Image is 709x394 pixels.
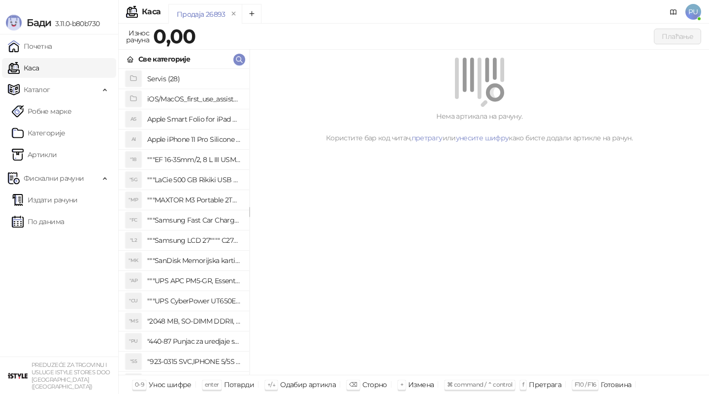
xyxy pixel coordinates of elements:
[601,378,631,391] div: Готовина
[349,381,357,388] span: ⌫
[124,27,151,46] div: Износ рачуна
[153,24,195,48] strong: 0,00
[224,378,255,391] div: Потврди
[51,19,99,28] span: 3.11.0-b80b730
[12,145,57,164] a: ArtikliАртикли
[119,69,249,375] div: grid
[280,378,336,391] div: Одабир артикла
[8,366,28,386] img: 64x64-companyLogo-77b92cf4-9946-4f36-9751-bf7bb5fd2c7d.png
[147,293,241,309] h4: """UPS CyberPower UT650EG, 650VA/360W , line-int., s_uko, desktop"""
[126,313,141,329] div: "MS
[147,131,241,147] h4: Apple iPhone 11 Pro Silicone Case - Black
[147,333,241,349] h4: "440-87 Punjac za uredjaje sa micro USB portom 4/1, Stand."
[685,4,701,20] span: PU
[126,232,141,248] div: "L2
[126,333,141,349] div: "PU
[408,378,434,391] div: Измена
[666,4,681,20] a: Документација
[177,9,226,20] div: Продаја 26893
[147,111,241,127] h4: Apple Smart Folio for iPad mini (A17 Pro) - Sage
[12,212,64,231] a: По данима
[126,131,141,147] div: AI
[24,168,84,188] span: Фискални рачуни
[138,54,190,65] div: Све категорије
[147,354,241,369] h4: "923-0315 SVC,IPHONE 5/5S BATTERY REMOVAL TRAY Držač za iPhone sa kojim se otvara display
[147,152,241,167] h4: """EF 16-35mm/2, 8 L III USM"""
[362,378,387,391] div: Сторно
[227,10,240,18] button: remove
[147,172,241,188] h4: """LaCie 500 GB Rikiki USB 3.0 / Ultra Compact & Resistant aluminum / USB 3.0 / 2.5"""""""
[142,8,161,16] div: Каса
[32,361,110,390] small: PREDUZEĆE ZA TRGOVINU I USLUGE ISTYLE STORES DOO [GEOGRAPHIC_DATA] ([GEOGRAPHIC_DATA])
[126,273,141,289] div: "AP
[126,212,141,228] div: "FC
[6,15,22,31] img: Logo
[147,273,241,289] h4: """UPS APC PM5-GR, Essential Surge Arrest,5 utic_nica"""
[456,133,509,142] a: унесите шифру
[12,123,65,143] a: Категорије
[126,374,141,390] div: "SD
[261,111,697,143] div: Нема артикала на рачуну. Користите бар код читач, или како бисте додали артикле на рачун.
[135,381,144,388] span: 0-9
[147,212,241,228] h4: """Samsung Fast Car Charge Adapter, brzi auto punja_, boja crna"""
[205,381,219,388] span: enter
[522,381,524,388] span: f
[654,29,701,44] button: Плаћање
[529,378,561,391] div: Претрага
[126,192,141,208] div: "MP
[24,80,50,99] span: Каталог
[147,374,241,390] h4: "923-0448 SVC,IPHONE,TOURQUE DRIVER KIT .65KGF- CM Šrafciger "
[147,71,241,87] h4: Servis (28)
[149,378,192,391] div: Унос шифре
[8,58,39,78] a: Каса
[147,253,241,268] h4: """SanDisk Memorijska kartica 256GB microSDXC sa SD adapterom SDSQXA1-256G-GN6MA - Extreme PLUS, ...
[12,190,78,210] a: Издати рачуни
[447,381,513,388] span: ⌘ command / ⌃ control
[267,381,275,388] span: ↑/↓
[27,17,51,29] span: Бади
[147,192,241,208] h4: """MAXTOR M3 Portable 2TB 2.5"""" crni eksterni hard disk HX-M201TCB/GM"""
[400,381,403,388] span: +
[126,172,141,188] div: "5G
[8,36,52,56] a: Почетна
[126,111,141,127] div: AS
[147,232,241,248] h4: """Samsung LCD 27"""" C27F390FHUXEN"""
[147,91,241,107] h4: iOS/MacOS_first_use_assistance (4)
[126,354,141,369] div: "S5
[147,313,241,329] h4: "2048 MB, SO-DIMM DDRII, 667 MHz, Napajanje 1,8 0,1 V, Latencija CL5"
[575,381,596,388] span: F10 / F16
[126,152,141,167] div: "18
[242,4,261,24] button: Add tab
[12,101,71,121] a: Робне марке
[126,253,141,268] div: "MK
[126,293,141,309] div: "CU
[412,133,443,142] a: претрагу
